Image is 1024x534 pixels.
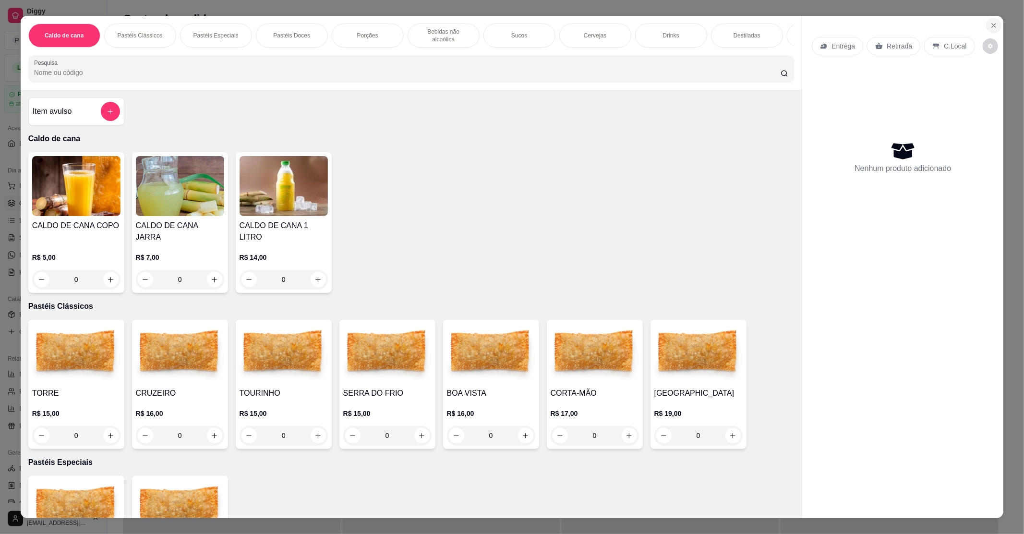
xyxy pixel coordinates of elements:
[103,272,119,287] button: increase-product-quantity
[118,32,163,39] p: Pastéis Clássicos
[33,106,72,117] h4: Item avulso
[240,156,328,216] img: product-image
[584,32,606,39] p: Cervejas
[34,59,61,67] label: Pesquisa
[447,388,535,399] h4: BOA VISTA
[138,272,153,287] button: decrease-product-quantity
[28,133,795,145] p: Caldo de cana
[887,41,912,51] p: Retirada
[32,253,120,262] p: R$ 5,00
[551,388,639,399] h4: CORTA-MÃO
[28,301,795,312] p: Pastéis Clássicos
[240,409,328,418] p: R$ 15,00
[32,156,120,216] img: product-image
[34,68,781,77] input: Pesquisa
[32,220,120,231] h4: CALDO DE CANA COPO
[447,324,535,384] img: product-image
[944,41,966,51] p: C.Local
[101,102,120,121] button: add-separate-item
[343,324,432,384] img: product-image
[45,32,84,39] p: Caldo de cana
[136,388,224,399] h4: CRUZEIRO
[311,272,326,287] button: increase-product-quantity
[241,272,257,287] button: decrease-product-quantity
[663,32,679,39] p: Drinks
[654,388,743,399] h4: [GEOGRAPHIC_DATA]
[32,409,120,418] p: R$ 15,00
[136,253,224,262] p: R$ 7,00
[240,253,328,262] p: R$ 14,00
[136,220,224,243] h4: CALDO DE CANA JARRA
[34,272,49,287] button: decrease-product-quantity
[136,156,224,216] img: product-image
[986,18,1001,33] button: Close
[136,324,224,384] img: product-image
[416,28,471,43] p: Bebidas não alcoólica
[831,41,855,51] p: Entrega
[207,272,222,287] button: increase-product-quantity
[240,388,328,399] h4: TOURINHO
[32,324,120,384] img: product-image
[734,32,760,39] p: Destiladas
[447,409,535,418] p: R$ 16,00
[193,32,239,39] p: Pastéis Especiais
[240,324,328,384] img: product-image
[983,38,998,54] button: decrease-product-quantity
[28,457,795,468] p: Pastéis Especiais
[136,409,224,418] p: R$ 16,00
[511,32,527,39] p: Sucos
[551,324,639,384] img: product-image
[32,388,120,399] h4: TORRE
[855,163,951,174] p: Nenhum produto adicionado
[343,388,432,399] h4: SERRA DO FRIO
[654,409,743,418] p: R$ 19,00
[654,324,743,384] img: product-image
[357,32,378,39] p: Porções
[343,409,432,418] p: R$ 15,00
[240,220,328,243] h4: CALDO DE CANA 1 LITRO
[551,409,639,418] p: R$ 17,00
[273,32,310,39] p: Pastéis Doces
